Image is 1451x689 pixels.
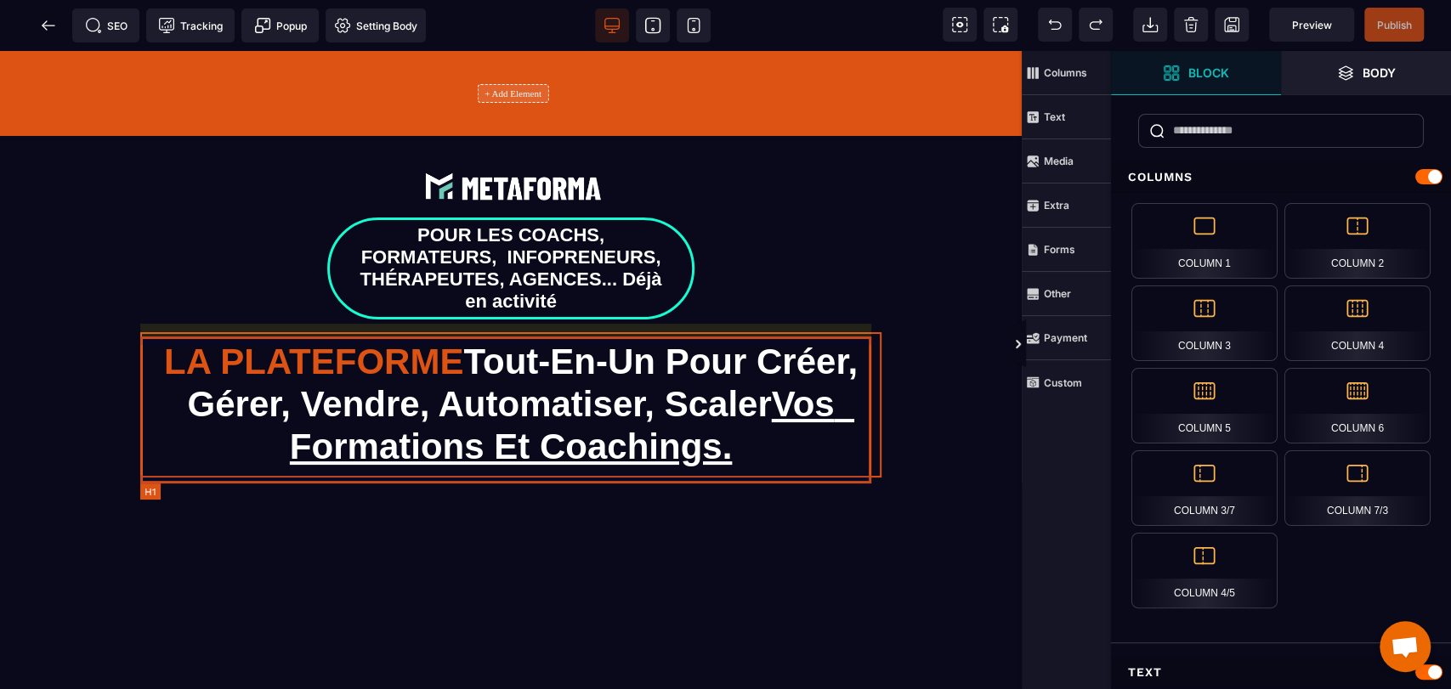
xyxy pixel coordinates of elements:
[1022,95,1111,139] span: Text
[1044,331,1087,344] strong: Payment
[1044,155,1074,167] strong: Media
[1131,285,1278,361] div: Column 3
[1022,316,1111,360] span: Payment
[1281,51,1451,95] span: Open Layers
[1380,621,1431,672] div: Mở cuộc trò chuyện
[241,8,319,42] span: Create Alert Modal
[595,8,629,42] span: View desktop
[636,8,670,42] span: View tablet
[1284,203,1431,279] div: Column 2
[1044,110,1065,123] strong: Text
[1044,66,1087,79] strong: Columns
[140,281,881,426] h1: Tout-En-Un Pour Créer, Gérer, Vendre, Automatiser, Scaler
[85,17,128,34] span: SEO
[1364,8,1424,42] span: Save
[983,8,1017,42] span: Screenshot
[1111,51,1281,95] span: Open Blocks
[72,8,139,42] span: Seo meta data
[360,169,662,266] text: POUR LES COACHS, FORMATEURS, INFOPRENEURS, THÉRAPEUTES, AGENCES... Déjà en activité
[1044,199,1069,212] strong: Extra
[1022,139,1111,184] span: Media
[326,8,426,42] span: Favicon
[1133,8,1167,42] span: Open Import Webpage
[1284,368,1431,443] div: Column 6
[1363,66,1396,79] strong: Body
[1377,19,1412,31] span: Publish
[334,17,417,34] span: Setting Body
[1131,533,1278,608] div: Column 4/5
[1111,657,1451,688] div: Text
[158,17,223,34] span: Tracking
[31,8,65,42] span: Back
[1131,203,1278,279] div: Column 1
[1111,319,1128,370] span: Toggle Views
[1131,368,1278,443] div: Column 5
[1284,285,1431,361] div: Column 4
[1269,8,1354,42] span: Preview
[1131,450,1278,526] div: Column 3/7
[1174,8,1208,42] span: Clear
[1044,243,1075,256] strong: Forms
[1022,272,1111,316] span: Other
[1079,8,1113,42] span: Redo
[146,8,235,42] span: Tracking code
[1022,360,1111,404] span: Custom Block
[418,115,604,154] img: dce72762b8fdcab3cbcc23e8c84d924e_Adobe_Express_-_file_(1).png
[1111,161,1451,193] div: Columns
[1044,376,1082,389] strong: Custom
[1284,450,1431,526] div: Column 7/3
[1022,51,1111,95] span: Columns
[943,8,977,42] span: View components
[164,291,463,330] span: LA PLATEFORME
[254,17,307,34] span: Popup
[1044,287,1071,300] strong: Other
[1022,228,1111,272] span: Forms
[677,8,711,42] span: View mobile
[1292,19,1332,31] span: Preview
[1022,184,1111,228] span: Extra
[1038,8,1072,42] span: Undo
[1215,8,1249,42] span: Save
[1188,66,1229,79] strong: Block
